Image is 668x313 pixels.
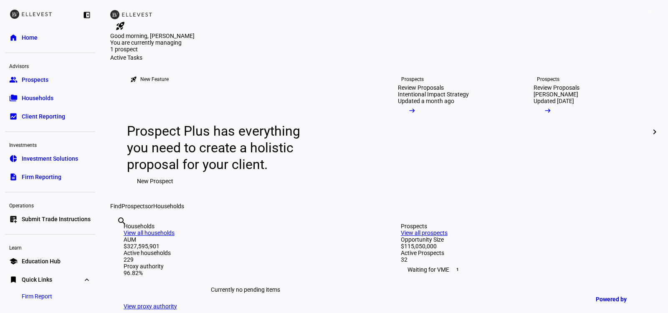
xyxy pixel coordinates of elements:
[117,227,119,237] input: Enter name of prospect or household
[401,263,645,276] div: Waiting for VME
[130,76,137,83] mat-icon: rocket_launch
[454,266,461,273] span: 1
[401,250,645,256] div: Active Prospects
[83,275,91,284] eth-mat-symbol: expand_more
[124,263,367,270] div: Proxy authority
[124,276,367,303] div: Currently no pending items
[408,106,416,115] mat-icon: arrow_right_alt
[398,91,469,98] div: Intentional Impact Strategy
[117,216,127,226] mat-icon: search
[9,257,18,265] eth-mat-symbol: school
[110,39,182,46] span: You are currently managing
[22,275,52,284] span: Quick Links
[401,223,645,230] div: Prospects
[124,236,367,243] div: AUM
[650,127,660,137] mat-icon: chevron_right
[121,203,148,210] span: Prospects
[5,241,95,253] div: Learn
[9,154,18,163] eth-mat-symbol: pie_chart
[124,243,367,250] div: $327,595,901
[9,76,18,84] eth-mat-symbol: group
[22,292,52,300] span: Firm Report
[153,203,184,210] span: Households
[9,215,18,223] eth-mat-symbol: list_alt_add
[537,76,559,83] div: Prospects
[110,203,658,210] div: Find or
[15,288,59,305] a: Firm Report
[520,61,649,203] a: ProspectsReview Proposals[PERSON_NAME]Updated [DATE]
[647,8,654,15] span: 1
[385,61,514,203] a: ProspectsReview ProposalsIntentional Impact StrategyUpdated a month ago
[5,29,95,46] a: homeHome
[83,11,91,19] eth-mat-symbol: left_panel_close
[534,84,579,91] div: Review Proposals
[110,33,658,39] div: Good morning, [PERSON_NAME]
[534,98,574,104] div: Updated [DATE]
[5,150,95,167] a: pie_chartInvestment Solutions
[401,256,645,263] div: 32
[124,223,367,230] div: Households
[401,230,448,236] a: View all prospects
[5,60,95,71] div: Advisors
[401,243,645,250] div: $115,050,000
[5,90,95,106] a: folder_copyHouseholds
[140,76,169,83] div: New Feature
[5,139,95,150] div: Investments
[124,230,175,236] a: View all households
[22,154,78,163] span: Investment Solutions
[22,76,48,84] span: Prospects
[401,236,645,243] div: Opportunity Size
[127,173,183,189] button: New Prospect
[124,303,177,310] a: View proxy authority
[9,112,18,121] eth-mat-symbol: bid_landscape
[592,291,655,307] a: Powered by
[9,173,18,181] eth-mat-symbol: description
[22,33,38,42] span: Home
[137,173,173,189] span: New Prospect
[5,71,95,88] a: groupProspects
[22,257,61,265] span: Education Hub
[110,54,658,61] div: Active Tasks
[22,215,91,223] span: Submit Trade Instructions
[22,112,65,121] span: Client Reporting
[534,91,578,98] div: [PERSON_NAME]
[401,76,424,83] div: Prospects
[398,84,444,91] div: Review Proposals
[544,106,552,115] mat-icon: arrow_right_alt
[22,94,53,102] span: Households
[124,256,367,263] div: 229
[5,199,95,211] div: Operations
[110,46,194,53] div: 1 prospect
[124,250,367,256] div: Active households
[5,169,95,185] a: descriptionFirm Reporting
[9,275,18,284] eth-mat-symbol: bookmark
[398,98,454,104] div: Updated a month ago
[9,33,18,42] eth-mat-symbol: home
[9,94,18,102] eth-mat-symbol: folder_copy
[124,270,367,276] div: 96.82%
[127,123,317,173] div: Prospect Plus has everything you need to create a holistic proposal for your client.
[115,21,125,31] mat-icon: rocket_launch
[5,108,95,125] a: bid_landscapeClient Reporting
[22,173,61,181] span: Firm Reporting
